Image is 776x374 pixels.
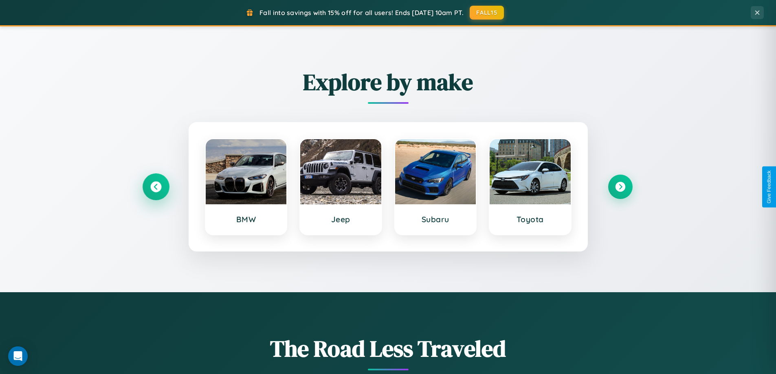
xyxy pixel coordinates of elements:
[144,66,633,98] h2: Explore by make
[766,171,772,203] div: Give Feedback
[8,346,28,366] div: Open Intercom Messenger
[470,6,504,20] button: FALL15
[259,9,464,17] span: Fall into savings with 15% off for all users! Ends [DATE] 10am PT.
[214,214,279,224] h3: BMW
[498,214,563,224] h3: Toyota
[403,214,468,224] h3: Subaru
[308,214,373,224] h3: Jeep
[144,333,633,364] h1: The Road Less Traveled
